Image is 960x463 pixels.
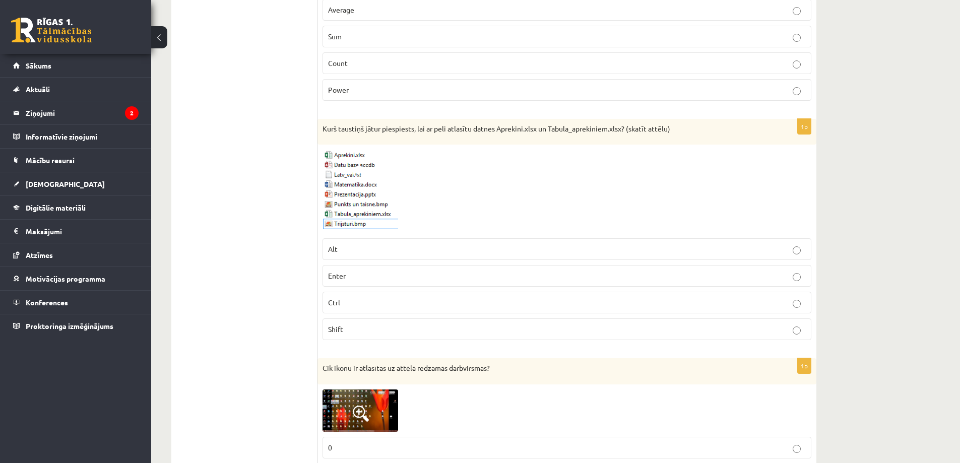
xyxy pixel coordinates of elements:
[13,54,139,77] a: Sākums
[26,274,105,283] span: Motivācijas programma
[328,5,354,14] span: Average
[793,87,801,95] input: Power
[11,18,92,43] a: Rīgas 1. Tālmācības vidusskola
[13,149,139,172] a: Mācību resursi
[125,106,139,120] i: 2
[323,363,761,373] p: Cik ikonu ir atlasītas uz attēlā redzamās darbvirsmas?
[328,85,349,94] span: Power
[328,443,332,452] span: 0
[13,78,139,101] a: Aktuāli
[328,298,340,307] span: Ctrl
[793,34,801,42] input: Sum
[13,314,139,338] a: Proktoringa izmēģinājums
[793,246,801,254] input: Alt
[328,32,342,41] span: Sum
[797,358,811,374] p: 1p
[793,326,801,335] input: Shift
[26,220,139,243] legend: Maksājumi
[323,124,761,134] p: Kurš taustiņš jātur piespiests, lai ar peli atlasītu datnes Aprekini.xlsx un Tabula_aprekiniem.xl...
[793,60,801,69] input: Count
[13,125,139,148] a: Informatīvie ziņojumi
[328,271,346,280] span: Enter
[26,85,50,94] span: Aktuāli
[797,118,811,135] p: 1p
[328,324,343,334] span: Shift
[26,101,139,124] legend: Ziņojumi
[323,150,398,233] img: 1.png
[793,445,801,453] input: 0
[323,389,398,432] img: 1.png
[13,172,139,195] a: [DEMOGRAPHIC_DATA]
[13,220,139,243] a: Maksājumi
[26,179,105,188] span: [DEMOGRAPHIC_DATA]
[328,58,348,68] span: Count
[793,7,801,15] input: Average
[793,273,801,281] input: Enter
[13,267,139,290] a: Motivācijas programma
[13,101,139,124] a: Ziņojumi2
[26,125,139,148] legend: Informatīvie ziņojumi
[13,196,139,219] a: Digitālie materiāli
[793,300,801,308] input: Ctrl
[26,250,53,259] span: Atzīmes
[13,291,139,314] a: Konferences
[26,203,86,212] span: Digitālie materiāli
[26,298,68,307] span: Konferences
[26,61,51,70] span: Sākums
[26,156,75,165] span: Mācību resursi
[13,243,139,267] a: Atzīmes
[328,244,338,253] span: Alt
[26,321,113,330] span: Proktoringa izmēģinājums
